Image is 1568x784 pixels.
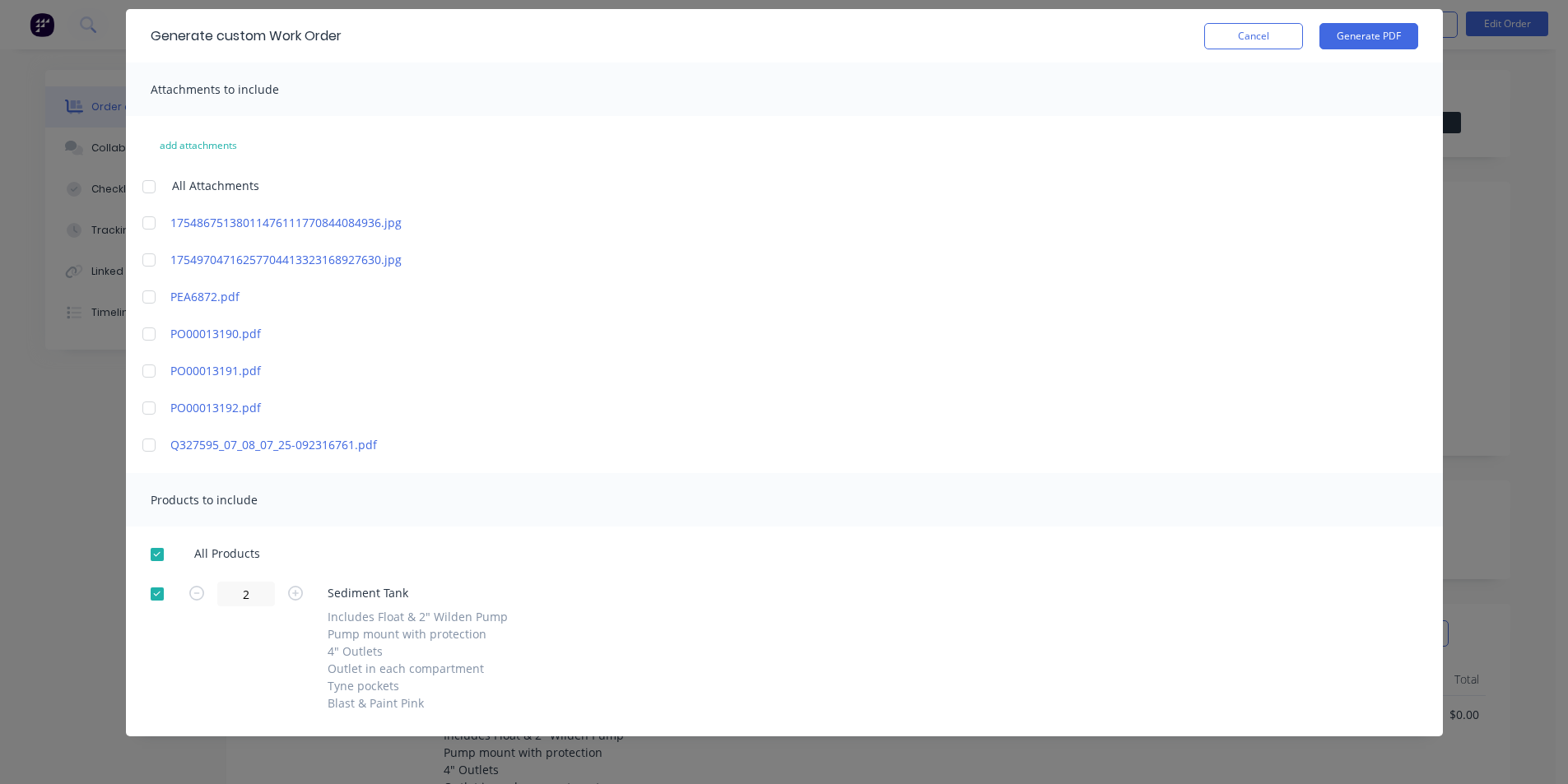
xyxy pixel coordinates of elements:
span: Attachments to include [151,81,279,97]
div: Includes Float & 2" Wilden Pump Pump mount with protection 4" Outlets Outlet in each compartment ... [328,608,508,712]
a: 17548675138011476111770844084936.jpg [170,214,458,231]
a: PO00013192.pdf [170,399,458,416]
span: Sediment Tank [328,584,508,601]
a: 17549704716257704413323168927630.jpg [170,251,458,268]
span: Products to include [151,492,258,508]
a: PO00013190.pdf [170,325,458,342]
div: Generate custom Work Order [151,26,342,46]
a: PO00013191.pdf [170,362,458,379]
button: Generate PDF [1319,23,1418,49]
span: All Attachments [172,177,259,194]
button: Cancel [1204,23,1303,49]
a: Q327595_07_08_07_25-092316761.pdf [170,436,458,453]
span: All Products [194,545,271,562]
button: add attachments [142,132,254,159]
a: PEA6872.pdf [170,288,458,305]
